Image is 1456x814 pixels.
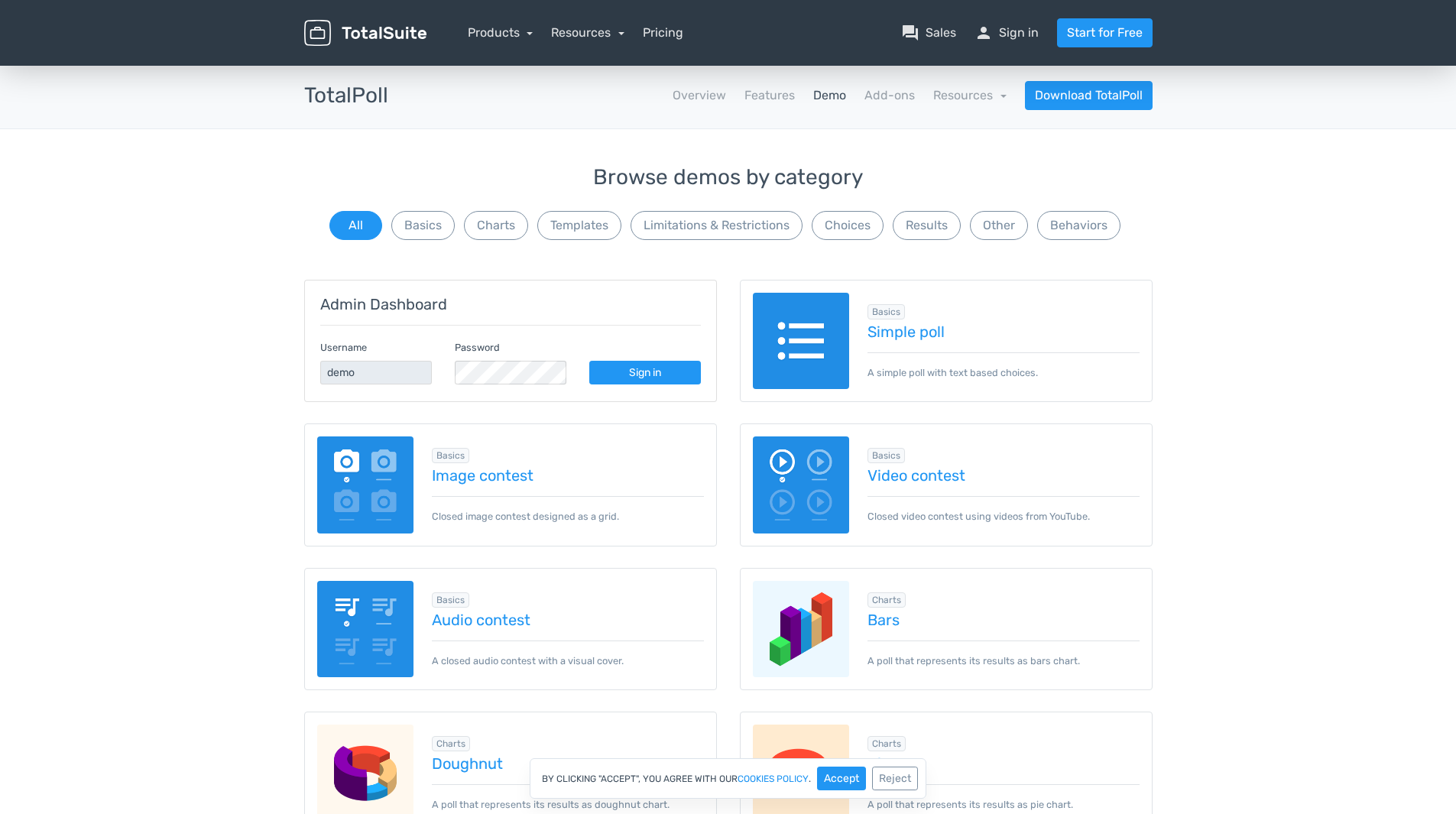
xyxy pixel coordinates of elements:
[744,86,795,105] a: Features
[867,467,1140,484] a: Video contest
[933,88,1007,102] a: Resources
[867,592,906,608] span: Browse all in Charts
[753,436,850,533] img: video-poll.png.webp
[455,340,500,355] label: Password
[304,84,388,108] h3: TotalPoll
[468,25,533,40] a: Products
[901,24,956,42] a: question_answerSales
[753,581,850,678] img: charts-bars.png.webp
[320,296,701,313] h5: Admin Dashboard
[432,640,704,668] p: A closed audio contest with a visual cover.
[1025,81,1153,110] a: Download TotalPoll
[812,211,884,240] button: Choices
[320,340,367,355] label: Username
[391,211,455,240] button: Basics
[432,592,469,608] span: Browse all in Basics
[753,293,850,390] img: text-poll.png.webp
[901,24,919,42] span: question_answer
[464,211,528,240] button: Charts
[432,467,704,484] a: Image contest
[867,304,905,319] span: Browse all in Basics
[867,640,1140,668] p: A poll that represents its results as bars chart.
[867,755,1140,772] a: Pie
[867,448,905,463] span: Browse all in Basics
[432,611,704,628] a: Audio contest
[317,581,414,678] img: audio-poll.png.webp
[817,767,866,790] button: Accept
[432,496,704,524] p: Closed image contest designed as a grid.
[867,496,1140,524] p: Closed video contest using videos from YouTube.
[864,86,915,105] a: Add-ons
[537,211,621,240] button: Templates
[872,767,918,790] button: Reject
[1057,18,1153,47] a: Start for Free
[813,86,846,105] a: Demo
[551,25,624,40] a: Resources
[867,323,1140,340] a: Simple poll
[738,774,809,783] a: cookies policy
[1037,211,1120,240] button: Behaviors
[432,736,470,751] span: Browse all in Charts
[673,86,726,105] a: Overview
[432,755,704,772] a: Doughnut
[867,352,1140,380] p: A simple poll with text based choices.
[974,24,993,42] span: person
[304,166,1153,190] h3: Browse demos by category
[317,436,414,533] img: image-poll.png.webp
[867,611,1140,628] a: Bars
[970,211,1028,240] button: Other
[432,448,469,463] span: Browse all in Basics
[643,24,683,42] a: Pricing
[631,211,803,240] button: Limitations & Restrictions
[329,211,382,240] button: All
[974,24,1039,42] a: personSign in
[589,361,701,384] a: Sign in
[304,20,426,47] img: TotalSuite for WordPress
[530,758,926,799] div: By clicking "Accept", you agree with our .
[893,211,961,240] button: Results
[867,736,906,751] span: Browse all in Charts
